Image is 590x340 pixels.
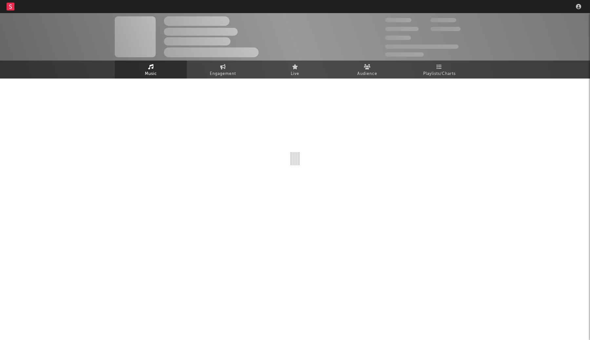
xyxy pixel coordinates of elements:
[331,61,403,79] a: Audience
[115,61,187,79] a: Music
[385,52,424,57] span: Jump Score: 85.0
[291,70,299,78] span: Live
[145,70,157,78] span: Music
[259,61,331,79] a: Live
[385,36,411,40] span: 100,000
[385,18,411,22] span: 300,000
[430,27,461,31] span: 1,000,000
[210,70,236,78] span: Engagement
[430,18,456,22] span: 100,000
[357,70,377,78] span: Audience
[187,61,259,79] a: Engagement
[423,70,456,78] span: Playlists/Charts
[403,61,475,79] a: Playlists/Charts
[385,45,459,49] span: 50,000,000 Monthly Listeners
[385,27,419,31] span: 50,000,000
